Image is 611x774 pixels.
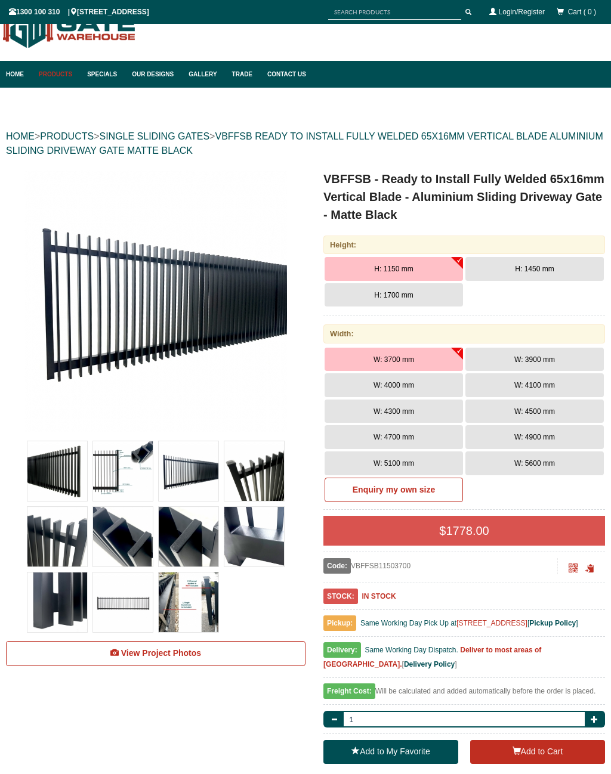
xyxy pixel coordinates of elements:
button: W: 5100 mm [325,451,463,475]
div: > > > [6,117,605,170]
span: W: 4700 mm [374,433,414,441]
div: $ [323,516,605,546]
span: Freight Cost: [323,683,375,699]
a: Trade [226,61,261,88]
span: W: 4500 mm [514,407,555,416]
a: Pickup Policy [529,619,576,627]
a: PRODUCTS [40,131,94,141]
button: H: 1150 mm [325,257,463,281]
button: W: 4300 mm [325,400,463,423]
span: 1300 100 310 | [STREET_ADDRESS] [9,8,149,16]
button: W: 3700 mm [325,348,463,371]
span: Pickup: [323,615,356,631]
a: HOME [6,131,35,141]
img: VBFFSB - Ready to Install Fully Welded 65x16mm Vertical Blade - Aluminium Sliding Driveway Gate -... [93,441,153,501]
button: H: 1450 mm [465,257,604,281]
button: W: 5600 mm [465,451,604,475]
a: Add to My Favorite [323,740,458,764]
div: Height: [323,236,605,254]
img: VBFFSB - Ready to Install Fully Welded 65x16mm Vertical Blade - Aluminium Sliding Driveway Gate -... [224,507,284,566]
span: W: 5100 mm [374,459,414,468]
button: H: 1700 mm [325,283,463,307]
span: W: 5600 mm [514,459,555,468]
a: Home [6,61,33,88]
b: Enquiry my own size [353,485,435,494]
span: Delivery: [323,642,361,658]
button: W: 4000 mm [325,373,463,397]
h1: VBFFSB - Ready to Install Fully Welded 65x16mm Vertical Blade - Aluminium Sliding Driveway Gate -... [323,170,605,224]
span: Click to copy the URL [585,564,594,573]
span: Same Working Day Pick Up at [ ] [360,619,578,627]
button: W: 4900 mm [465,425,604,449]
img: VBFFSB - Ready to Install Fully Welded 65x16mm Vertical Blade - Aluminium Sliding Driveway Gate -... [27,572,87,632]
a: Delivery Policy [404,660,455,668]
img: VBFFSB - Ready to Install Fully Welded 65x16mm Vertical Blade - Aluminium Sliding Driveway Gate -... [93,507,153,566]
a: VBFFSB READY TO INSTALL FULLY WELDED 65X16MM VERTICAL BLADE ALUMINIUM SLIDING DRIVEWAY GATE MATTE... [6,131,603,156]
div: Will be calculated and added automatically before the order is placed. [323,684,605,705]
a: Contact Us [261,61,306,88]
span: Cart ( 0 ) [568,8,596,16]
div: VBFFSB11503700 [323,558,558,574]
a: Our Designs [126,61,183,88]
img: VBFFSB - Ready to Install Fully Welded 65x16mm Vertical Blade - Aluminium Sliding Driveway Gate -... [224,441,284,501]
img: VBFFSB - Ready to Install Fully Welded 65x16mm Vertical Blade - Aluminium Sliding Driveway Gate -... [27,507,87,566]
span: W: 3900 mm [514,355,555,364]
img: VBFFSB - Ready to Install Fully Welded 65x16mm Vertical Blade - Aluminium Sliding Driveway Gate -... [93,572,153,632]
a: Specials [81,61,126,88]
span: STOCK: [323,589,358,604]
a: View Project Photos [6,641,305,666]
span: Code: [323,558,351,574]
img: VBFFSB - Ready to Install Fully Welded 65x16mm Vertical Blade - Aluminium Sliding Driveway Gate -... [159,507,218,566]
img: VBFFSB - Ready to Install Fully Welded 65x16mm Vertical Blade - Aluminium Sliding Driveway Gate -... [27,441,87,501]
span: W: 4300 mm [374,407,414,416]
a: Enquiry my own size [325,478,463,503]
div: [ ] [323,643,605,678]
span: 1778.00 [446,524,489,537]
span: H: 1150 mm [374,265,413,273]
span: W: 3700 mm [374,355,414,364]
button: W: 4100 mm [465,373,604,397]
img: VBFFSB - Ready to Install Fully Welded 65x16mm Vertical Blade - Aluminium Sliding Driveway Gate -... [159,441,218,501]
span: View Project Photos [121,648,201,658]
a: Gallery [183,61,226,88]
span: W: 4900 mm [514,433,555,441]
a: VBFFSB - Ready to Install Fully Welded 65x16mm Vertical Blade - Aluminium Sliding Driveway Gate -... [7,170,304,432]
button: W: 4500 mm [465,400,604,423]
input: SEARCH PRODUCTS [328,5,461,20]
span: W: 4100 mm [514,381,555,389]
span: H: 1450 mm [515,265,554,273]
span: H: 1700 mm [374,291,413,299]
b: IN STOCK [362,592,396,600]
img: VBFFSB - Ready to Install Fully Welded 65x16mm Vertical Blade - Aluminium Sliding Driveway Gate -... [24,170,287,432]
a: SINGLE SLIDING GATES [99,131,209,141]
button: Add to Cart [470,740,605,764]
a: Products [33,61,81,88]
div: Width: [323,324,605,343]
img: VBFFSB - Ready to Install Fully Welded 65x16mm Vertical Blade - Aluminium Sliding Driveway Gate -... [159,572,218,632]
button: W: 3900 mm [465,348,604,371]
span: W: 4000 mm [374,381,414,389]
a: Click to enlarge and scan to share. [569,565,578,574]
a: [STREET_ADDRESS] [456,619,527,627]
span: Same Working Day Dispatch. [365,646,458,654]
a: Login/Register [499,8,545,16]
button: W: 4700 mm [325,425,463,449]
